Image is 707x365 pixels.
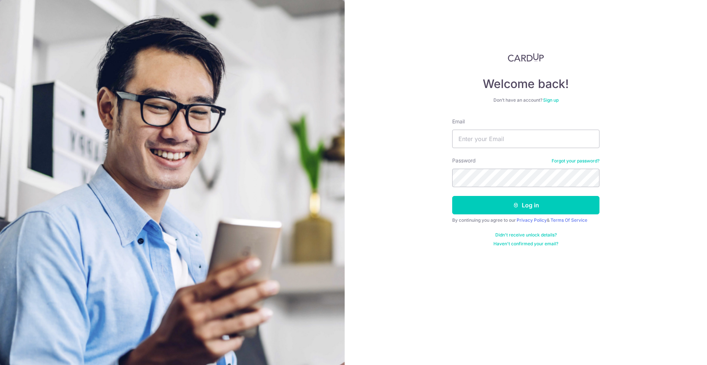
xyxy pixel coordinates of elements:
[452,130,599,148] input: Enter your Email
[452,118,465,125] label: Email
[452,77,599,91] h4: Welcome back!
[493,241,558,247] a: Haven't confirmed your email?
[517,217,547,223] a: Privacy Policy
[495,232,557,238] a: Didn't receive unlock details?
[452,157,476,164] label: Password
[543,97,559,103] a: Sign up
[452,217,599,223] div: By continuing you agree to our &
[508,53,544,62] img: CardUp Logo
[452,97,599,103] div: Don’t have an account?
[551,217,587,223] a: Terms Of Service
[552,158,599,164] a: Forgot your password?
[452,196,599,214] button: Log in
